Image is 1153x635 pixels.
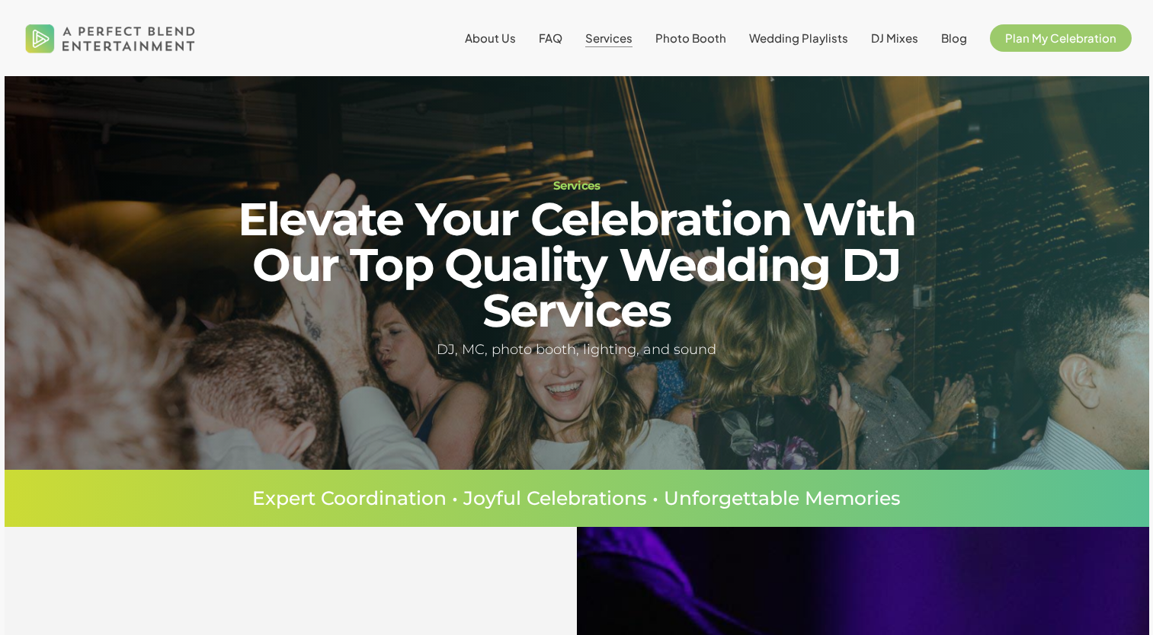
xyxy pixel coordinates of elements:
span: DJ Mixes [871,30,918,45]
span: Services [585,30,633,45]
a: DJ Mixes [871,32,918,44]
a: Photo Booth [655,32,726,44]
a: Services [585,32,633,44]
a: About Us [465,32,516,44]
a: FAQ [539,32,562,44]
h2: Elevate Your Celebration With Our Top Quality Wedding DJ Services [229,196,924,333]
h5: DJ, MC, photo booth, lighting, and sound [229,339,924,361]
span: FAQ [539,30,562,45]
a: Plan My Celebration [990,32,1132,44]
p: Expert Coordination • Joyful Celebrations • Unforgettable Memories [46,489,1107,508]
span: Wedding Playlists [749,30,848,45]
a: Blog [941,32,967,44]
h1: Services [229,180,924,191]
a: Wedding Playlists [749,32,848,44]
span: Plan My Celebration [1005,30,1116,45]
img: A Perfect Blend Entertainment [21,11,200,65]
span: Photo Booth [655,30,726,45]
span: About Us [465,30,516,45]
span: Blog [941,30,967,45]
